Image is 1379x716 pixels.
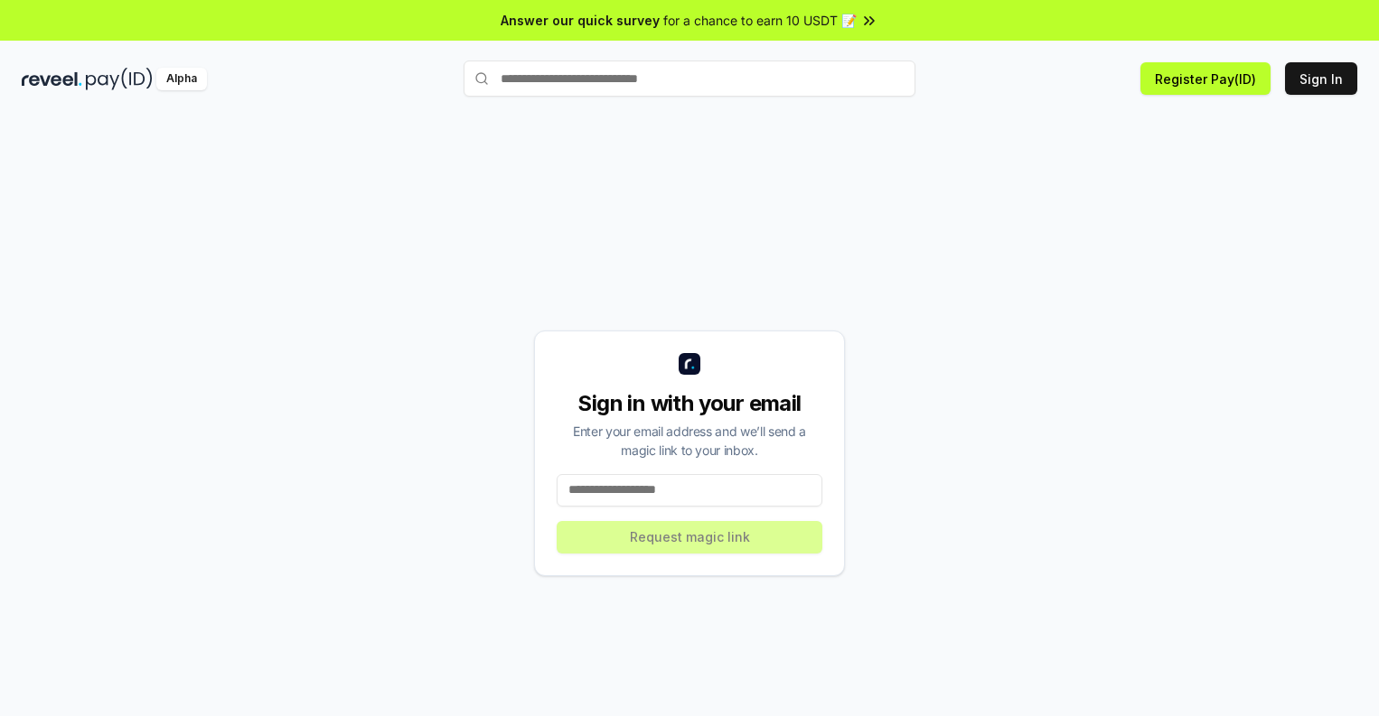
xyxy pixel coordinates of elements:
div: Sign in with your email [557,389,822,418]
button: Register Pay(ID) [1140,62,1271,95]
img: logo_small [679,353,700,375]
img: reveel_dark [22,68,82,90]
button: Sign In [1285,62,1357,95]
span: for a chance to earn 10 USDT 📝 [663,11,857,30]
span: Answer our quick survey [501,11,660,30]
div: Enter your email address and we’ll send a magic link to your inbox. [557,422,822,460]
div: Alpha [156,68,207,90]
img: pay_id [86,68,153,90]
